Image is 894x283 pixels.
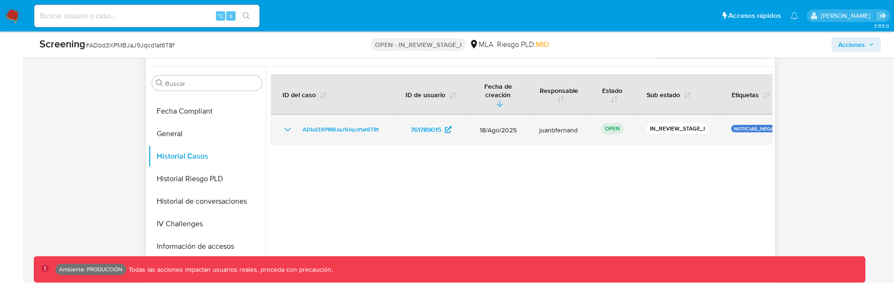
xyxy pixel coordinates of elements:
button: Historial Casos [148,145,266,168]
button: Fecha Compliant [148,100,266,122]
button: Información de accesos [148,235,266,258]
span: MID [536,39,549,50]
button: Buscar [156,79,163,87]
p: omar.guzman@mercadolibre.com.co [821,11,874,20]
button: Historial Riesgo PLD [148,168,266,190]
button: IV Challenges [148,213,266,235]
input: Buscar usuario o caso... [34,10,260,22]
span: ⌥ [217,11,224,20]
p: Ambiente: PRODUCCIÓN [59,268,122,271]
a: Notificaciones [790,12,798,20]
input: Buscar [165,79,258,88]
span: Acciones [838,37,865,52]
p: OPEN - IN_REVIEW_STAGE_I [371,38,466,51]
button: Historial de conversaciones [148,190,266,213]
span: # ADbd3XPMBJaJ9Jqcd1at6T8f [85,40,175,50]
span: Accesos rápidos [728,11,781,21]
button: General [148,122,266,145]
b: Screening [39,36,85,51]
a: Salir [877,11,887,21]
span: s [229,11,232,20]
span: 3.155.0 [874,22,889,30]
button: search-icon [237,9,256,23]
button: Acciones [832,37,881,52]
p: Todas las acciones impactan usuarios reales, proceda con precaución. [126,265,333,274]
div: MLA [469,39,493,50]
span: Riesgo PLD: [497,39,549,50]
